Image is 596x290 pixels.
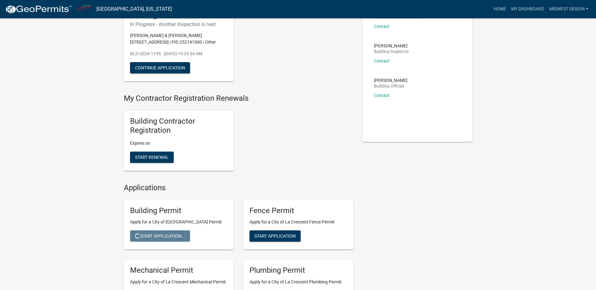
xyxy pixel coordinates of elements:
[374,44,409,48] p: [PERSON_NAME]
[135,154,169,159] span: Start Renewal
[374,78,407,83] p: [PERSON_NAME]
[374,93,390,98] a: Contact
[130,32,227,46] p: [PERSON_NAME] & [PERSON_NAME] [STREET_ADDRESS] | PID 252141000 | Other
[130,279,227,285] p: Apply for a City of La Crescent Mechanical Permit
[135,234,185,239] span: Start Application...
[374,84,407,88] p: Building Official
[374,58,390,63] a: Contact
[130,230,190,242] button: Start Application...
[374,24,390,29] a: Contact
[249,266,347,275] h5: Plumbing Permit
[374,49,409,54] p: Building Inspector
[130,21,227,27] h6: In Progress - Another Inspection is next
[130,219,227,225] p: Apply for a City of [GEOGRAPHIC_DATA] Permit
[509,3,547,15] a: My Dashboard
[130,62,190,73] button: Continue Application
[77,5,91,13] img: City of La Crescent, Minnesota
[130,152,174,163] button: Start Renewal
[130,206,227,215] h5: Building Permit
[249,279,347,285] p: Apply for a City of La Crescent Plumbing Permit
[249,206,347,215] h5: Fence Permit
[130,140,227,147] p: Expires on
[124,94,353,175] wm-registration-list-section: My Contractor Registration Renewals
[124,183,353,192] h4: Applications
[130,51,227,57] p: BLD-2024-1105 - [DATE] 10:33:34 AM
[547,3,591,15] a: Midwest Design
[249,219,347,225] p: Apply for a City of La Crescent Fence Permit
[254,234,296,239] span: Start Application
[491,3,509,15] a: Home
[130,117,227,135] h5: Building Contractor Registration
[130,266,227,275] h5: Mechanical Permit
[96,4,172,14] a: [GEOGRAPHIC_DATA], [US_STATE]
[249,230,301,242] button: Start Application
[124,94,353,103] h4: My Contractor Registration Renewals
